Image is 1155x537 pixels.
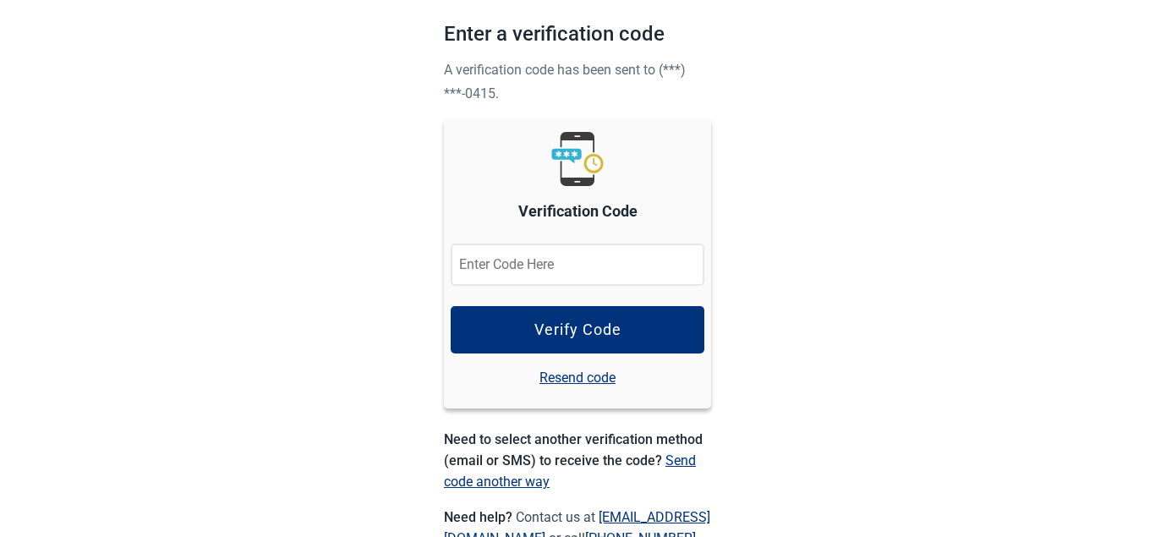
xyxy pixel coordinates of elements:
button: Verify Code [451,306,704,353]
input: Enter Code Here [451,244,704,286]
h1: Enter a verification code [444,19,711,58]
a: Resend code [539,367,616,388]
div: Verify Code [534,321,621,338]
label: Verification Code [518,200,638,223]
span: Need to select another verification method (email or SMS) to receive the code? [444,431,703,469]
span: A verification code has been sent to (***) ***-0415. [444,62,686,101]
span: Need help? [444,509,516,525]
